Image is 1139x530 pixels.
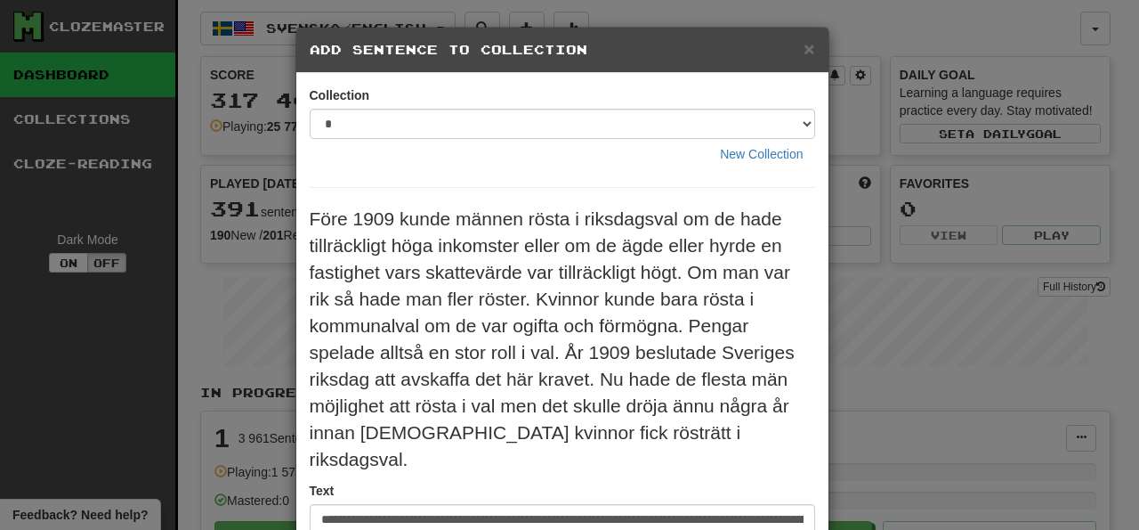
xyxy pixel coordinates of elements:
[310,482,335,500] label: Text
[804,39,814,58] button: Close
[310,206,815,473] p: Före 1909 kunde männen rösta i riksdagsval om de hade tillräckligt höga inkomster eller om de ägd...
[310,41,815,59] h5: Add Sentence to Collection
[804,38,814,59] span: ×
[310,86,370,104] label: Collection
[708,139,814,169] button: New Collection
